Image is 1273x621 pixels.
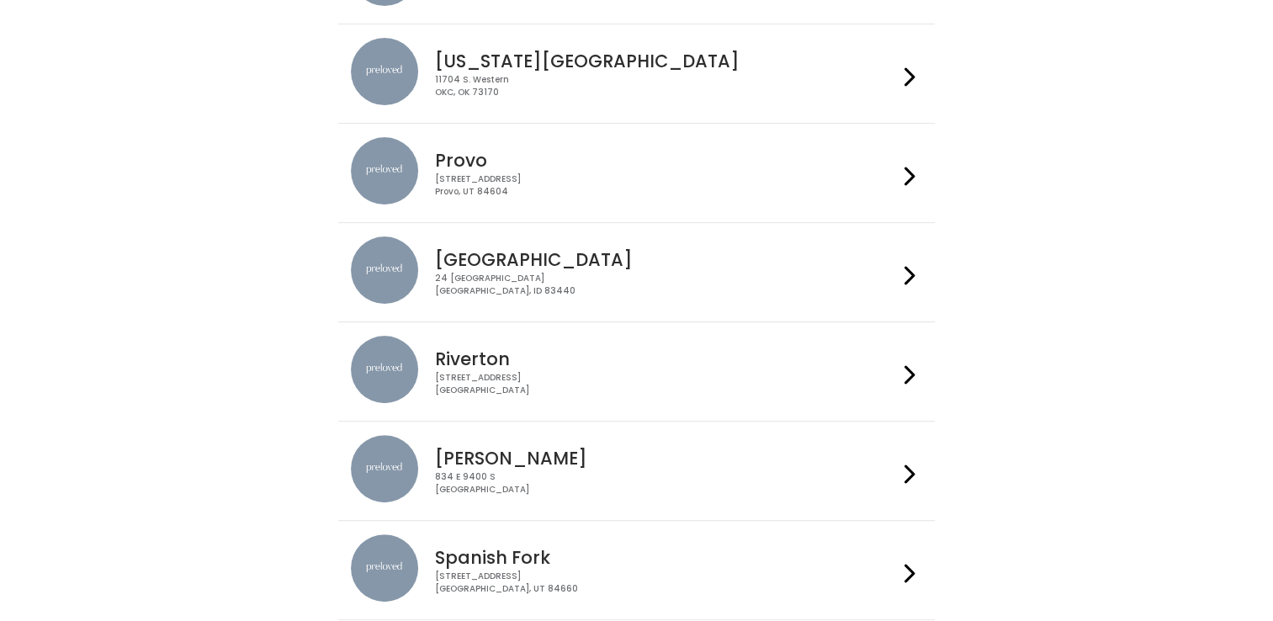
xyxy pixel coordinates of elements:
[351,137,418,204] img: preloved location
[351,38,418,105] img: preloved location
[351,336,418,403] img: preloved location
[351,336,922,407] a: preloved location Riverton [STREET_ADDRESS][GEOGRAPHIC_DATA]
[435,571,898,595] div: [STREET_ADDRESS] [GEOGRAPHIC_DATA], UT 84660
[435,273,898,297] div: 24 [GEOGRAPHIC_DATA] [GEOGRAPHIC_DATA], ID 83440
[351,435,922,507] a: preloved location [PERSON_NAME] 834 E 9400 S[GEOGRAPHIC_DATA]
[435,448,898,468] h4: [PERSON_NAME]
[351,38,922,109] a: preloved location [US_STATE][GEOGRAPHIC_DATA] 11704 S. WesternOKC, OK 73170
[435,51,898,71] h4: [US_STATE][GEOGRAPHIC_DATA]
[351,236,418,304] img: preloved location
[351,435,418,502] img: preloved location
[351,534,418,602] img: preloved location
[435,372,898,396] div: [STREET_ADDRESS] [GEOGRAPHIC_DATA]
[351,236,922,308] a: preloved location [GEOGRAPHIC_DATA] 24 [GEOGRAPHIC_DATA][GEOGRAPHIC_DATA], ID 83440
[351,137,922,209] a: preloved location Provo [STREET_ADDRESS]Provo, UT 84604
[435,250,898,269] h4: [GEOGRAPHIC_DATA]
[435,151,898,170] h4: Provo
[435,548,898,567] h4: Spanish Fork
[351,534,922,606] a: preloved location Spanish Fork [STREET_ADDRESS][GEOGRAPHIC_DATA], UT 84660
[435,471,898,496] div: 834 E 9400 S [GEOGRAPHIC_DATA]
[435,173,898,198] div: [STREET_ADDRESS] Provo, UT 84604
[435,74,898,98] div: 11704 S. Western OKC, OK 73170
[435,349,898,369] h4: Riverton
